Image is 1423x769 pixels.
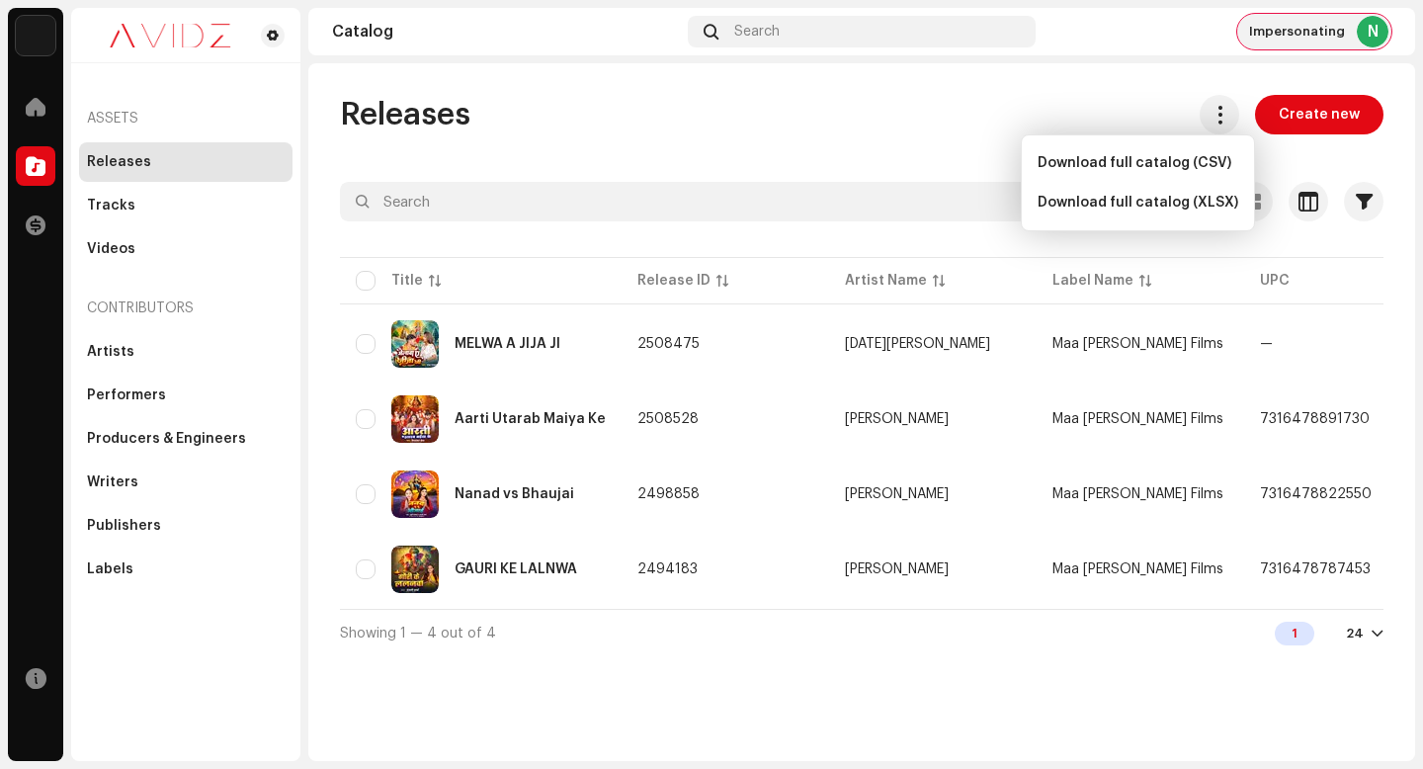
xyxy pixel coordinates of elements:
[87,474,138,490] div: Writers
[637,487,700,501] span: 2498858
[1260,412,1370,426] span: 7316478891730
[87,561,133,577] div: Labels
[1038,155,1231,171] span: Download full catalog (CSV)
[1260,562,1371,576] span: 7316478787453
[637,337,700,351] span: 2508475
[1260,337,1273,351] span: —
[87,154,151,170] div: Releases
[79,376,293,415] re-m-nav-item: Performers
[845,271,927,291] div: Artist Name
[637,412,699,426] span: 2508528
[87,198,135,214] div: Tracks
[79,142,293,182] re-m-nav-item: Releases
[1275,622,1314,645] div: 1
[79,285,293,332] re-a-nav-header: Contributors
[79,419,293,459] re-m-nav-item: Producers & Engineers
[391,320,439,368] img: 9bad8d2a-54fa-40f3-b329-35498386a111
[87,518,161,534] div: Publishers
[1038,195,1238,211] span: Download full catalog (XLSX)
[845,562,1021,576] span: Anjali Arya
[637,562,698,576] span: 2494183
[391,271,423,291] div: Title
[845,412,949,426] div: [PERSON_NAME]
[391,470,439,518] img: 081e3b18-f687-4fcc-9bc9-d42ffacaa599
[845,487,1021,501] span: Anjali Arya
[87,24,253,47] img: 0c631eef-60b6-411a-a233-6856366a70de
[340,95,470,134] span: Releases
[1357,16,1388,47] div: N
[455,412,606,426] div: Aarti Utarab Maiya Ke
[87,241,135,257] div: Videos
[1255,95,1383,134] button: Create new
[1052,337,1223,351] span: Maa Katyayani Films
[79,186,293,225] re-m-nav-item: Tracks
[79,506,293,546] re-m-nav-item: Publishers
[79,332,293,372] re-m-nav-item: Artists
[845,337,1021,351] span: Raja Rangbaaz
[79,95,293,142] re-a-nav-header: Assets
[455,337,560,351] div: MELWA A JIJA JI
[734,24,780,40] span: Search
[87,387,166,403] div: Performers
[79,229,293,269] re-m-nav-item: Videos
[1346,626,1364,641] div: 24
[1260,487,1372,501] span: 7316478822550
[1279,95,1360,134] span: Create new
[79,550,293,589] re-m-nav-item: Labels
[340,182,1178,221] input: Search
[637,271,711,291] div: Release ID
[391,395,439,443] img: 66506d81-d525-4999-a788-2a313499a476
[1052,562,1223,576] span: Maa Katyayani Films
[845,562,949,576] div: [PERSON_NAME]
[1052,271,1133,291] div: Label Name
[1249,24,1345,40] span: Impersonating
[87,344,134,360] div: Artists
[845,412,1021,426] span: Shivshankar Chhaila
[87,431,246,447] div: Producers & Engineers
[79,463,293,502] re-m-nav-item: Writers
[1052,412,1223,426] span: Maa Katyayani Films
[455,562,577,576] div: GAURI KE LALNWA
[845,337,990,351] div: [DATE][PERSON_NAME]
[332,24,680,40] div: Catalog
[1052,487,1223,501] span: Maa Katyayani Films
[455,487,574,501] div: Nanad vs Bhaujai
[340,627,496,641] span: Showing 1 — 4 out of 4
[391,546,439,593] img: 96c02285-10a6-447b-92e3-c3c70e4e39bb
[845,487,949,501] div: [PERSON_NAME]
[16,16,55,55] img: 10d72f0b-d06a-424f-aeaa-9c9f537e57b6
